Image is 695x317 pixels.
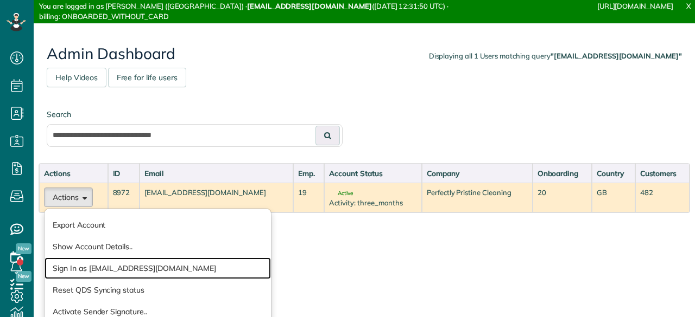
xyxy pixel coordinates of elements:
td: 482 [635,183,690,212]
div: Company [427,168,528,179]
div: Actions [44,168,103,179]
div: Customers [640,168,685,179]
a: Free for life users [108,68,186,87]
button: Actions [44,187,93,207]
span: Active [329,191,353,196]
div: Email [144,168,288,179]
div: Emp. [298,168,319,179]
div: Account Status [329,168,416,179]
td: GB [592,183,635,212]
td: Perfectly Pristine Cleaning [422,183,533,212]
a: Sign In as [EMAIL_ADDRESS][DOMAIN_NAME] [45,257,271,279]
span: New [16,243,31,254]
div: Country [597,168,630,179]
a: Show Account Details.. [45,236,271,257]
a: [URL][DOMAIN_NAME] [597,2,673,10]
div: ID [113,168,135,179]
a: Help Videos [47,68,106,87]
div: Onboarding [538,168,587,179]
h2: Admin Dashboard [47,46,682,62]
td: 20 [533,183,592,212]
td: [EMAIL_ADDRESS][DOMAIN_NAME] [140,183,293,212]
strong: "[EMAIL_ADDRESS][DOMAIN_NAME]" [551,51,682,60]
div: Activity: three_months [329,198,416,208]
a: Export Account [45,214,271,236]
div: Displaying all 1 Users matching query [429,51,682,61]
a: Reset QDS Syncing status [45,279,271,301]
strong: [EMAIL_ADDRESS][DOMAIN_NAME] [247,2,372,10]
td: 19 [293,183,324,212]
td: 8972 [108,183,140,212]
label: Search [47,109,343,120]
